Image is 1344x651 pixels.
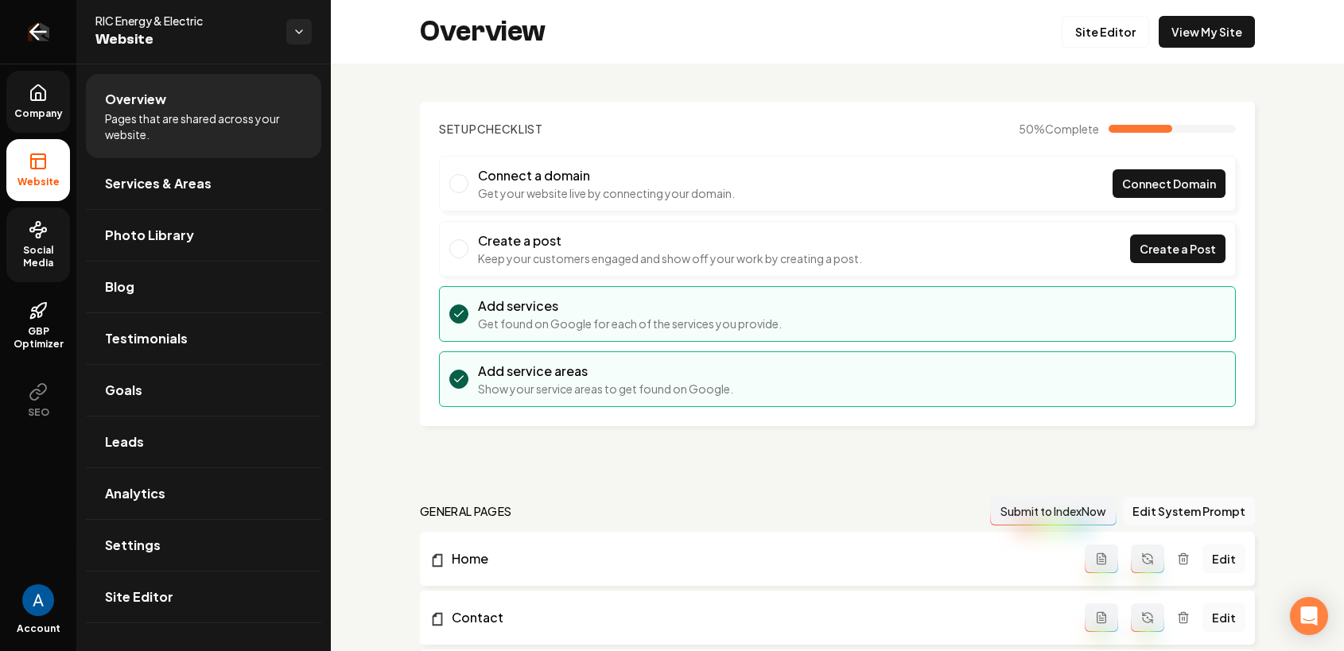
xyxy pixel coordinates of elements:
[439,122,477,136] span: Setup
[105,587,173,606] span: Site Editor
[478,381,733,397] p: Show your service areas to get found on Google.
[105,329,188,348] span: Testimonials
[105,432,144,451] span: Leads
[1085,544,1118,573] button: Add admin page prompt
[17,622,60,635] span: Account
[86,365,321,416] a: Goals
[1123,497,1255,525] button: Edit System Prompt
[478,250,862,266] p: Keep your customers engaged and show off your work by creating a post.
[1113,169,1226,198] a: Connect Domain
[1202,603,1245,632] a: Edit
[8,107,69,120] span: Company
[105,277,134,296] span: Blog
[478,231,862,250] h3: Create a post
[439,121,543,137] h2: Checklist
[478,362,733,381] h3: Add service areas
[11,176,66,188] span: Website
[1045,122,1099,136] span: Complete
[22,584,54,616] img: Andrew Magana
[429,608,1085,627] a: Contact
[1122,176,1216,192] span: Connect Domain
[95,29,274,51] span: Website
[86,468,321,519] a: Analytics
[478,185,735,201] p: Get your website live by connecting your domain.
[420,16,546,48] h2: Overview
[1159,16,1255,48] a: View My Site
[105,226,194,245] span: Photo Library
[86,210,321,261] a: Photo Library
[420,503,512,519] h2: general pages
[1140,241,1216,258] span: Create a Post
[6,325,70,351] span: GBP Optimizer
[6,244,70,269] span: Social Media
[990,497,1117,525] button: Submit to IndexNow
[1062,16,1149,48] a: Site Editor
[105,90,166,109] span: Overview
[86,520,321,571] a: Settings
[6,71,70,133] a: Company
[86,313,321,364] a: Testimonials
[6,207,70,282] a: Social Media
[105,110,302,142] span: Pages that are shared across your website.
[1019,121,1099,137] span: 50 %
[1290,597,1328,635] div: Open Intercom Messenger
[478,316,782,331] p: Get found on Google for each of the services you provide.
[6,289,70,363] a: GBP Optimizer
[478,166,735,185] h3: Connect a domain
[22,584,54,616] button: Open user button
[1130,234,1226,263] a: Create a Post
[86,572,321,622] a: Site Editor
[21,406,56,419] span: SEO
[95,13,274,29] span: RIC Energy & Electric
[1085,603,1118,632] button: Add admin page prompt
[1202,544,1245,573] a: Edit
[105,174,212,193] span: Services & Areas
[105,536,161,555] span: Settings
[6,370,70,432] button: SEO
[86,158,321,209] a: Services & Areas
[86,262,321,312] a: Blog
[86,417,321,467] a: Leads
[105,484,165,503] span: Analytics
[478,296,782,316] h3: Add services
[105,381,142,400] span: Goals
[429,549,1085,568] a: Home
